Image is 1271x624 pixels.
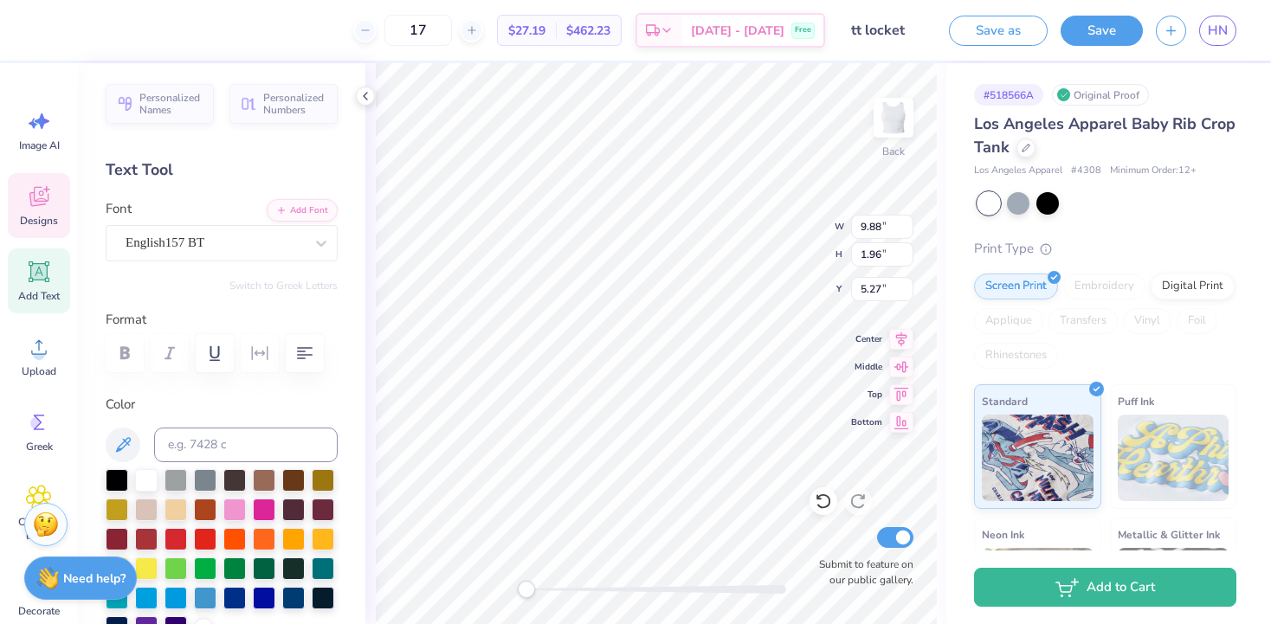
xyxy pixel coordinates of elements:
button: Personalized Numbers [229,84,338,124]
div: Transfers [1048,308,1118,334]
span: Upload [22,364,56,378]
label: Submit to feature on our public gallery. [810,556,913,588]
button: Add Font [267,199,338,222]
span: Designs [20,214,58,228]
div: Original Proof [1052,84,1149,106]
div: # 518566A [974,84,1043,106]
span: Top [851,388,882,402]
button: Switch to Greek Letters [229,279,338,293]
div: Vinyl [1123,308,1171,334]
span: # 4308 [1071,164,1101,178]
label: Format [106,310,338,330]
span: Neon Ink [982,525,1024,544]
span: Puff Ink [1118,392,1154,410]
button: Save [1061,16,1143,46]
span: Metallic & Glitter Ink [1118,525,1220,544]
input: – – [384,15,452,46]
img: Standard [982,415,1094,501]
span: Greek [26,440,53,454]
button: Add to Cart [974,568,1236,607]
span: Middle [851,360,882,374]
label: Font [106,199,132,219]
span: Center [851,332,882,346]
div: Embroidery [1063,273,1145,299]
label: Color [106,395,338,415]
span: Free [795,24,811,36]
strong: Need help? [63,570,126,587]
div: Applique [974,308,1043,334]
span: Personalized Names [139,92,203,116]
span: Add Text [18,289,60,303]
div: Back [882,144,905,159]
span: $27.19 [508,22,545,40]
div: Screen Print [974,273,1058,299]
div: Print Type [974,239,1236,259]
img: Puff Ink [1118,415,1229,501]
input: Untitled Design [838,13,923,48]
div: Foil [1177,308,1217,334]
a: HN [1199,16,1236,46]
div: Rhinestones [974,343,1058,369]
span: Personalized Numbers [263,92,327,116]
input: e.g. 7428 c [154,428,338,462]
span: Los Angeles Apparel Baby Rib Crop Tank [974,113,1236,158]
div: Text Tool [106,158,338,182]
div: Accessibility label [518,581,535,598]
span: Minimum Order: 12 + [1110,164,1197,178]
img: Back [876,100,911,135]
span: Bottom [851,415,882,429]
span: Standard [982,392,1028,410]
button: Save as [949,16,1048,46]
span: Image AI [19,138,60,152]
span: [DATE] - [DATE] [691,22,784,40]
span: Clipart & logos [10,515,68,543]
span: $462.23 [566,22,610,40]
span: Decorate [18,604,60,618]
span: Los Angeles Apparel [974,164,1062,178]
span: HN [1208,21,1228,41]
div: Digital Print [1151,273,1235,299]
button: Personalized Names [106,84,214,124]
